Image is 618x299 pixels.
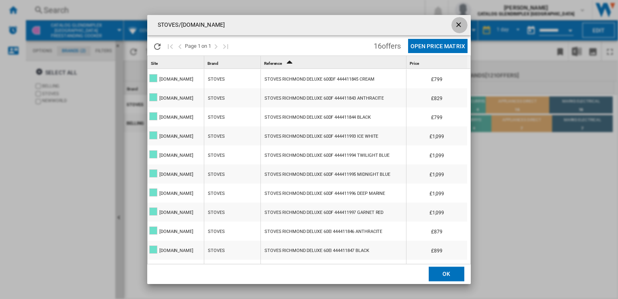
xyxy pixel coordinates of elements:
[204,260,260,278] wk-reference-title-cell: STOVES
[148,260,204,278] wk-reference-title-cell: AO.COM
[175,36,185,56] button: >Previous page
[204,69,260,88] wk-reference-title-cell: STOVES
[148,222,204,240] wk-reference-title-cell: AO.COM
[159,241,193,260] div: [DOMAIN_NAME]
[159,89,193,108] div: [DOMAIN_NAME]
[159,108,193,127] div: [DOMAIN_NAME]
[408,56,467,68] div: Price Sort None
[159,146,193,165] div: [DOMAIN_NAME]
[265,165,390,184] div: STOVES RICHMOND DELUXE 60DF 444411995 MIDNIGHT BLUE
[148,88,204,107] wk-reference-title-cell: AO.COM
[149,56,204,68] div: Site Sort None
[406,260,467,278] div: £1,299
[159,203,193,222] div: [DOMAIN_NAME]
[265,127,378,146] div: STOVES RICHMOND DELUXE 60DF 444411993 ICE WHITE
[148,184,204,202] wk-reference-title-cell: AO.COM
[382,42,400,50] span: offers
[265,184,385,203] div: STOVES RICHMOND DELUXE 60DF 444411996 DEEP MARINE
[204,107,260,126] wk-reference-title-cell: STOVES
[148,164,204,183] wk-reference-title-cell: AO.COM
[406,164,467,183] div: £1,099
[208,108,224,127] div: STOVES
[265,222,382,241] div: STOVES RICHMOND DELUXE 60EI 444411846 ANTHRACITE
[151,61,158,66] span: Site
[148,69,204,88] wk-reference-title-cell: AO.COM
[206,56,260,68] div: Sort None
[208,70,224,89] div: STOVES
[406,222,467,240] div: £879
[148,126,204,145] wk-reference-title-cell: AO.COM
[204,184,260,202] wk-reference-title-cell: STOVES
[265,203,383,222] div: STOVES RICHMOND DELUXE 60DF 444411997 GARNET RED
[159,127,193,146] div: [DOMAIN_NAME]
[159,184,193,203] div: [DOMAIN_NAME]
[406,145,467,164] div: £1,099
[265,241,369,260] div: STOVES RICHMOND DELUXE 60EI 444411847 BLACK
[408,39,468,53] button: Open Price Matrix
[208,127,224,146] div: STOVES
[208,241,224,260] div: STOVES
[185,36,211,56] span: Page 1 on 1
[204,222,260,240] wk-reference-title-cell: STOVES
[261,203,406,221] div: https://ao.com/product/444411997-stoves-richmond-dx-mra-60df-dual-fuel-cooker-red-107353-12.aspx
[261,69,406,88] div: https://ao.com/product/444411845-stoves-richmond-deluxe-dual-fuel-cooker-cream-102024-12.aspx
[406,203,467,221] div: £1,099
[408,56,467,68] div: Sort None
[148,145,204,164] wk-reference-title-cell: AO.COM
[208,165,224,184] div: STOVES
[204,203,260,221] wk-reference-title-cell: STOVES
[208,261,224,279] div: STOVES
[149,36,165,56] button: Reload
[406,241,467,259] div: £899
[204,88,260,107] wk-reference-title-cell: STOVES
[206,56,260,68] div: Brand Sort None
[261,126,406,145] div: https://ao.com/product/444411993-stoves-richmond-dx-mra-60df-dual-fuel-cooker-white-107349-12.aspx
[221,36,231,56] button: Last page
[262,56,406,68] div: Sort Ascending
[265,261,377,279] div: STOVES RICHMOND DELUXE 60EI 444411998 ICE WHITE
[406,126,467,145] div: £1,099
[159,261,193,279] div: [DOMAIN_NAME]
[207,61,218,66] span: Brand
[451,17,468,33] button: getI18NText('BUTTONS.CLOSE_DIALOG')
[208,222,224,241] div: STOVES
[261,222,406,240] div: https://ao.com/product/444411846-stoves-richmond-deluxe-60ei-rty-electric-cooker-grey-103393-11.aspx
[159,222,193,241] div: [DOMAIN_NAME]
[261,145,406,164] div: https://ao.com/product/444411994-stoves-richmond-dx-mra-60df-dual-fuel-cooker-blue-107350-12.aspx
[264,61,282,66] span: Reference
[159,70,193,89] div: [DOMAIN_NAME]
[204,126,260,145] wk-reference-title-cell: STOVES
[429,267,464,282] button: OK
[261,164,406,183] div: https://ao.com/product/444411995-stoves-richmond-dx-mra-60df-dual-fuel-cooker-blue-107351-12.aspx
[283,61,296,66] span: Sort Ascending
[204,164,260,183] wk-reference-title-cell: STOVES
[154,21,225,29] h4: STOVES/[DOMAIN_NAME]
[147,15,471,284] md-dialog: Products list popup
[204,241,260,259] wk-reference-title-cell: STOVES
[261,241,406,259] div: https://ao.com/product/444411847-stoves-richmond-deluxe-60ei-rty-electric-cooker-black-103394-11....
[149,56,204,68] div: Sort None
[265,108,371,127] div: STOVES RICHMOND DELUXE 60DF 444411844 BLACK
[148,241,204,259] wk-reference-title-cell: AO.COM
[262,56,406,68] div: Reference Sort Ascending
[261,184,406,202] div: https://ao.com/product/444411996-stoves-richmond-dx-mra-60df-dual-fuel-cooker-green-107352-12.aspx
[204,145,260,164] wk-reference-title-cell: STOVES
[265,89,384,108] div: STOVES RICHMOND DELUXE 60DF 444411843 ANTHRACITE
[261,107,406,126] div: https://ao.com/product/444411844-stoves-richmond-deluxe-dual-fuel-cooker-black-102022-12.aspx
[265,146,389,165] div: STOVES RICHMOND DELUXE 60DF 444411994 TWILIGHT BLUE
[265,70,375,89] div: STOVES RICHMOND DELUXE 600DF 444411845 CREAM
[208,203,224,222] div: STOVES
[165,36,175,56] button: First page
[406,88,467,107] div: £829
[208,184,224,203] div: STOVES
[208,89,224,108] div: STOVES
[211,36,221,56] button: Next page
[455,21,464,30] ng-md-icon: getI18NText('BUTTONS.CLOSE_DIALOG')
[406,184,467,202] div: £1,099
[208,146,224,165] div: STOVES
[370,36,404,53] span: 16
[261,260,406,278] div: https://ao.com/product/444411998-stoves-richmond-dx-mra-60ei-rty-electric-cooker-white-107355-11....
[148,107,204,126] wk-reference-title-cell: AO.COM
[410,61,419,66] span: Price
[406,69,467,88] div: £799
